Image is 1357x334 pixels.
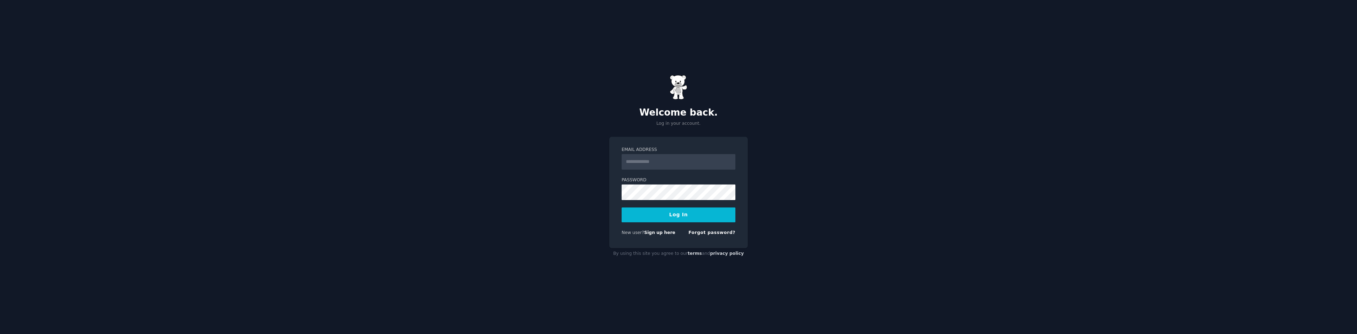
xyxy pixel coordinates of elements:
span: New user? [622,230,644,235]
a: Forgot password? [688,230,735,235]
p: Log in your account. [609,121,748,127]
button: Log In [622,207,735,222]
a: privacy policy [710,251,744,256]
a: Sign up here [644,230,675,235]
h2: Welcome back. [609,107,748,118]
div: By using this site you agree to our and [609,248,748,259]
label: Password [622,177,735,183]
img: Gummy Bear [670,75,687,100]
a: terms [688,251,702,256]
label: Email Address [622,147,735,153]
